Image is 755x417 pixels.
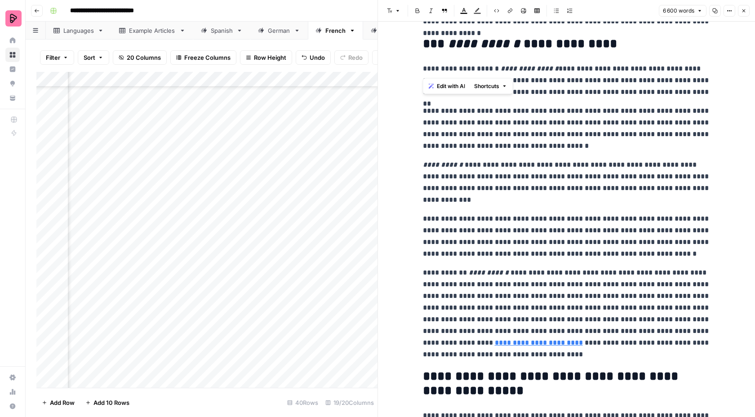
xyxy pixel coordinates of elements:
span: Freeze Columns [184,53,231,62]
img: Preply Logo [5,10,22,27]
button: Help + Support [5,399,20,413]
a: Home [5,33,20,48]
a: Languages [46,22,111,40]
button: Freeze Columns [170,50,236,65]
div: 19/20 Columns [322,395,377,410]
a: Your Data [5,91,20,105]
button: 20 Columns [113,50,167,65]
a: Arabic [363,22,416,40]
button: Shortcuts [471,80,511,92]
span: 20 Columns [127,53,161,62]
div: Example Articles [129,26,176,35]
span: 6 600 words [663,7,694,15]
a: Usage [5,385,20,399]
span: Row Height [254,53,286,62]
button: Undo [296,50,331,65]
button: 6 600 words [659,5,706,17]
span: Filter [46,53,60,62]
span: Edit with AI [437,82,465,90]
button: Row Height [240,50,292,65]
button: Add Row [36,395,80,410]
a: German [250,22,308,40]
div: German [268,26,290,35]
div: Languages [63,26,94,35]
span: Redo [348,53,363,62]
a: Opportunities [5,76,20,91]
a: Example Articles [111,22,193,40]
button: Edit with AI [425,80,469,92]
button: Add 10 Rows [80,395,135,410]
a: Settings [5,370,20,385]
button: Sort [78,50,109,65]
button: Filter [40,50,74,65]
a: Browse [5,48,20,62]
button: Workspace: Preply [5,7,20,30]
div: French [325,26,346,35]
a: Insights [5,62,20,76]
a: Spanish [193,22,250,40]
span: Sort [84,53,95,62]
div: Spanish [211,26,233,35]
span: Shortcuts [474,82,499,90]
span: Add 10 Rows [93,398,129,407]
a: French [308,22,363,40]
span: Add Row [50,398,75,407]
button: Redo [334,50,369,65]
div: 40 Rows [284,395,322,410]
span: Undo [310,53,325,62]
